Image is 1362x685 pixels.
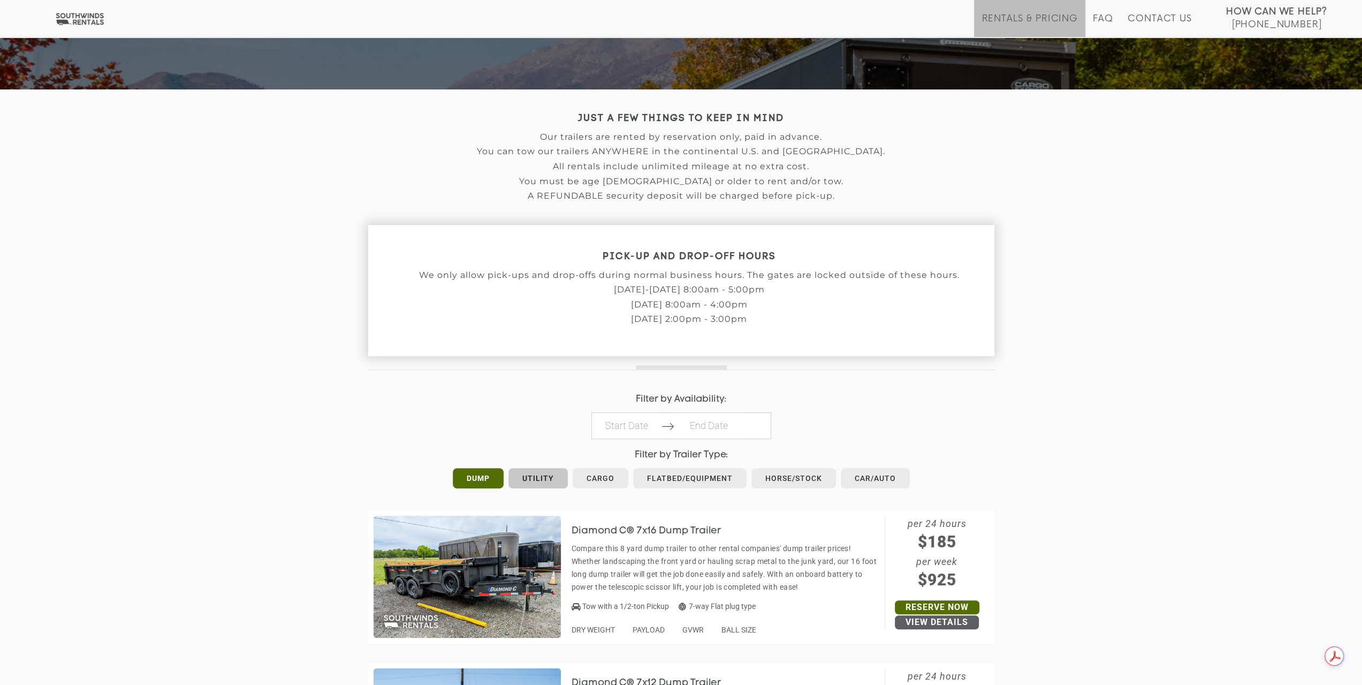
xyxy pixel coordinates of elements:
h3: Diamond C® 7x16 Dump Trailer [572,526,737,537]
a: Contact Us [1128,13,1191,37]
span: GVWR [682,626,704,634]
strong: PICK-UP AND DROP-OFF HOURS [603,252,776,261]
a: Utility [508,468,568,488]
a: FAQ [1093,13,1113,37]
h4: Filter by Trailer Type: [368,450,994,460]
p: [DATE] 2:00pm - 3:00pm [368,314,1010,324]
a: Rentals & Pricing [981,13,1077,37]
p: Our trailers are rented by reservation only, paid in advance. [368,132,994,142]
span: per 24 hours per week [885,516,989,592]
p: [DATE]-[DATE] 8:00am - 5:00pm [368,285,1010,295]
p: You must be age [DEMOGRAPHIC_DATA] or older to rent and/or tow. [368,177,994,186]
a: Reserve Now [895,600,979,614]
span: $185 [885,530,989,554]
span: Tow with a 1/2-ton Pickup [582,602,669,611]
strong: JUST A FEW THINGS TO KEEP IN MIND [578,114,784,123]
h4: Filter by Availability: [368,394,994,404]
p: Compare this 8 yard dump trailer to other rental companies' dump trailer prices! Whether landscap... [572,542,879,593]
img: Southwinds Rentals Logo [54,12,106,26]
p: We only allow pick-ups and drop-offs during normal business hours. The gates are locked outside o... [368,270,1010,280]
a: How Can We Help? [PHONE_NUMBER] [1226,5,1327,29]
a: Car/Auto [841,468,910,488]
strong: How Can We Help? [1226,6,1327,17]
span: PAYLOAD [633,626,665,634]
a: Horse/Stock [751,468,836,488]
img: SW061 - Diamond C 7x16 Dump Trailer [374,516,561,638]
a: Cargo [573,468,628,488]
p: All rentals include unlimited mileage at no extra cost. [368,162,994,171]
span: $925 [885,568,989,592]
a: View Details [895,615,979,629]
span: DRY WEIGHT [572,626,615,634]
a: Flatbed/Equipment [633,468,747,488]
p: A REFUNDABLE security deposit will be charged before pick-up. [368,191,994,201]
p: [DATE] 8:00am - 4:00pm [368,300,1010,310]
span: [PHONE_NUMBER] [1231,19,1321,30]
a: Dump [453,468,504,488]
p: You can tow our trailers ANYWHERE in the continental U.S. and [GEOGRAPHIC_DATA]. [368,147,994,156]
span: BALL SIZE [721,626,756,634]
span: 7-way Flat plug type [679,602,756,611]
a: Diamond C® 7x16 Dump Trailer [572,526,737,535]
